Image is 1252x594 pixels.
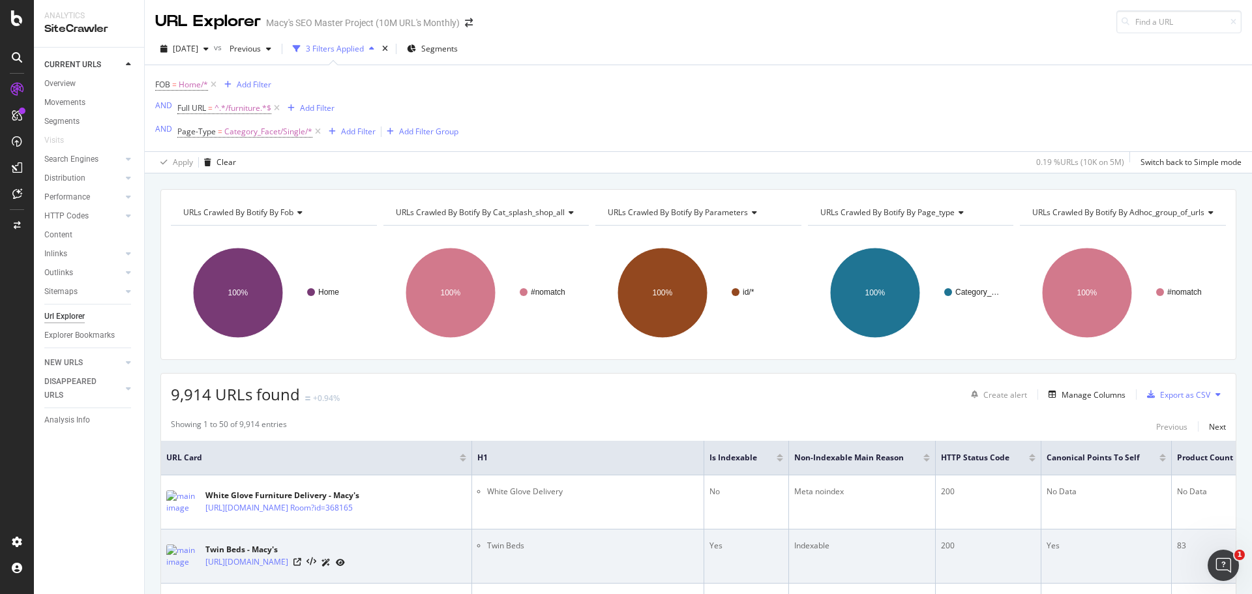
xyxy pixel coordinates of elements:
div: URL Explorer [155,10,261,33]
text: #nomatch [1167,288,1202,297]
svg: A chart. [595,236,799,349]
h4: URLs Crawled By Botify By adhoc_group_of_urls [1030,202,1224,223]
div: Analytics [44,10,134,22]
button: Apply [155,152,193,173]
span: 1 [1234,550,1245,560]
div: 3 Filters Applied [306,43,364,54]
a: HTTP Codes [44,209,122,223]
div: Previous [1156,421,1187,432]
span: = [208,102,213,113]
div: Twin Beds - Macy's [205,544,345,556]
div: Add Filter Group [399,126,458,137]
span: Home/* [179,76,208,94]
div: Explorer Bookmarks [44,329,115,342]
button: Export as CSV [1142,384,1210,405]
div: Yes [709,540,783,552]
div: Clear [216,156,236,168]
div: Indexable [794,540,930,552]
a: Outlinks [44,266,122,280]
div: Search Engines [44,153,98,166]
a: [URL][DOMAIN_NAME] [205,556,288,569]
svg: A chart. [383,236,588,349]
div: Performance [44,190,90,204]
div: Content [44,228,72,242]
a: URL Inspection [336,556,345,569]
div: Sitemaps [44,285,78,299]
div: Macy's SEO Master Project (10M URL's Monthly) [266,16,460,29]
a: Movements [44,96,135,110]
span: URL Card [166,452,456,464]
div: SiteCrawler [44,22,134,37]
li: White Glove Delivery [487,486,698,497]
text: Category_… [955,288,999,297]
div: 200 [941,486,1036,497]
svg: A chart. [171,236,375,349]
a: Segments [44,115,135,128]
a: Search Engines [44,153,122,166]
div: Distribution [44,171,85,185]
div: Switch back to Simple mode [1140,156,1242,168]
span: H1 [477,452,679,464]
span: URLs Crawled By Botify By adhoc_group_of_urls [1032,207,1204,218]
span: HTTP Status Code [941,452,1009,464]
span: Previous [224,43,261,54]
span: Is Indexable [709,452,757,464]
div: Add Filter [341,126,376,137]
div: Add Filter [237,79,271,90]
button: AND [155,99,172,111]
img: main image [166,544,199,568]
div: CURRENT URLS [44,58,101,72]
button: Previous [224,38,276,59]
div: AND [155,123,172,134]
span: vs [214,42,224,53]
button: Segments [402,38,463,59]
a: Overview [44,77,135,91]
button: [DATE] [155,38,214,59]
div: No [709,486,783,497]
span: Segments [421,43,458,54]
div: Inlinks [44,247,67,261]
div: White Glove Furniture Delivery - Macy's [205,490,410,501]
div: Next [1209,421,1226,432]
button: Create alert [966,384,1027,405]
svg: A chart. [808,236,1012,349]
h4: URLs Crawled By Botify By fob [181,202,365,223]
text: 100% [440,288,460,297]
iframe: Intercom live chat [1208,550,1239,581]
input: Find a URL [1116,10,1242,33]
div: Analysis Info [44,413,90,427]
button: Add Filter Group [381,124,458,140]
a: Visits [44,134,77,147]
button: Previous [1156,419,1187,434]
div: Segments [44,115,80,128]
div: arrow-right-arrow-left [465,18,473,27]
span: URLs Crawled By Botify By cat_splash_shop_all [396,207,565,218]
span: Canonical Points to Self [1047,452,1140,464]
a: Visit Online Page [293,558,301,566]
div: Yes [1047,540,1166,552]
div: Url Explorer [44,310,85,323]
span: = [172,79,177,90]
button: View HTML Source [306,557,316,567]
h4: URLs Crawled By Botify By page_type [818,202,1002,223]
a: CURRENT URLS [44,58,122,72]
div: NEW URLS [44,356,83,370]
button: 3 Filters Applied [288,38,380,59]
div: Meta noindex [794,486,930,497]
div: DISAPPEARED URLS [44,375,110,402]
img: Equal [305,396,310,400]
a: Explorer Bookmarks [44,329,135,342]
a: Content [44,228,135,242]
button: Manage Columns [1043,387,1125,402]
svg: A chart. [1020,236,1224,349]
div: No Data [1047,486,1166,497]
button: Clear [199,152,236,173]
div: 0.19 % URLs ( 10K on 5M ) [1036,156,1124,168]
div: Visits [44,134,64,147]
a: Inlinks [44,247,122,261]
span: Full URL [177,102,206,113]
